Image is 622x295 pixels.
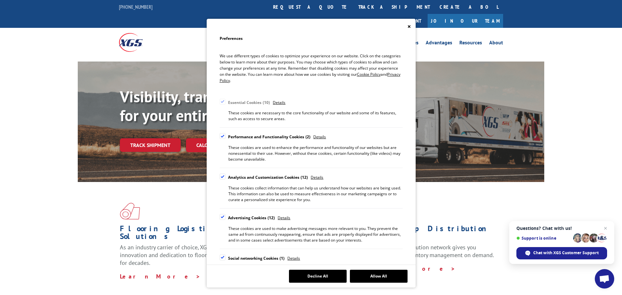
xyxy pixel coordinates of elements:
[516,236,571,241] span: Support is online
[305,133,310,141] div: 2
[287,255,300,262] span: Details
[228,133,311,141] div: Performance and Functionality Cookies
[289,270,347,283] button: Decline All
[228,214,275,222] div: Advertising Cookies
[278,214,290,222] span: Details
[228,185,403,203] div: These cookies collect information that can help us understand how our websites are being used. Th...
[533,250,599,256] span: Chat with XGS Customer Support
[357,72,381,77] span: Cookie Policy
[313,133,326,141] span: Details
[273,99,285,107] span: Details
[516,226,607,231] span: Questions? Chat with us!
[228,226,403,243] div: These cookies are used to make advertising messages more relevant to you. They prevent the same a...
[228,145,403,162] div: These cookies are used to enhance the performance and functionality of our websites but are nones...
[408,24,411,29] button: Close
[228,255,285,262] div: Social networking Cookies
[228,99,270,107] div: Essential Cookies
[516,247,607,259] div: Chat with XGS Customer Support
[280,255,284,262] div: 1
[263,99,270,107] div: 10
[268,214,275,222] div: 12
[595,269,614,289] div: Open chat
[220,34,403,46] h2: Preferences
[220,72,400,83] span: Privacy Policy
[207,19,416,288] div: Cookie Consent Preferences
[311,174,323,181] span: Details
[350,270,408,283] button: Allow All
[228,110,403,122] div: These cookies are necessary to the core functionality of our website and some of its features, su...
[228,174,308,181] div: Analytics and Customization Cookies
[602,224,609,232] span: Close chat
[301,174,308,181] div: 12
[220,53,403,84] p: We use different types of cookies to optimize your experience on our website. Click on the catego...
